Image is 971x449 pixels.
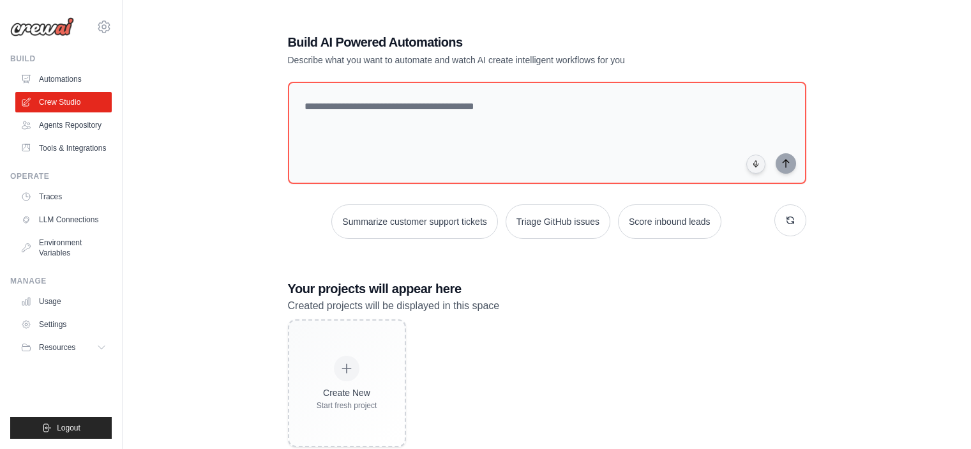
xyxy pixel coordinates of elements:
[746,155,765,174] button: Click to speak your automation idea
[39,342,75,353] span: Resources
[57,423,80,433] span: Logout
[15,314,112,335] a: Settings
[15,232,112,263] a: Environment Variables
[10,417,112,439] button: Logout
[10,171,112,181] div: Operate
[15,291,112,312] a: Usage
[10,17,74,36] img: Logo
[15,209,112,230] a: LLM Connections
[288,54,717,66] p: Describe what you want to automate and watch AI create intelligent workflows for you
[15,337,112,358] button: Resources
[288,298,806,314] p: Created projects will be displayed in this space
[15,138,112,158] a: Tools & Integrations
[317,400,377,411] div: Start fresh project
[10,54,112,64] div: Build
[15,186,112,207] a: Traces
[10,276,112,286] div: Manage
[331,204,497,239] button: Summarize customer support tickets
[15,115,112,135] a: Agents Repository
[317,386,377,399] div: Create New
[15,92,112,112] a: Crew Studio
[506,204,610,239] button: Triage GitHub issues
[15,69,112,89] a: Automations
[288,280,806,298] h3: Your projects will appear here
[288,33,717,51] h1: Build AI Powered Automations
[618,204,721,239] button: Score inbound leads
[774,204,806,236] button: Get new suggestions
